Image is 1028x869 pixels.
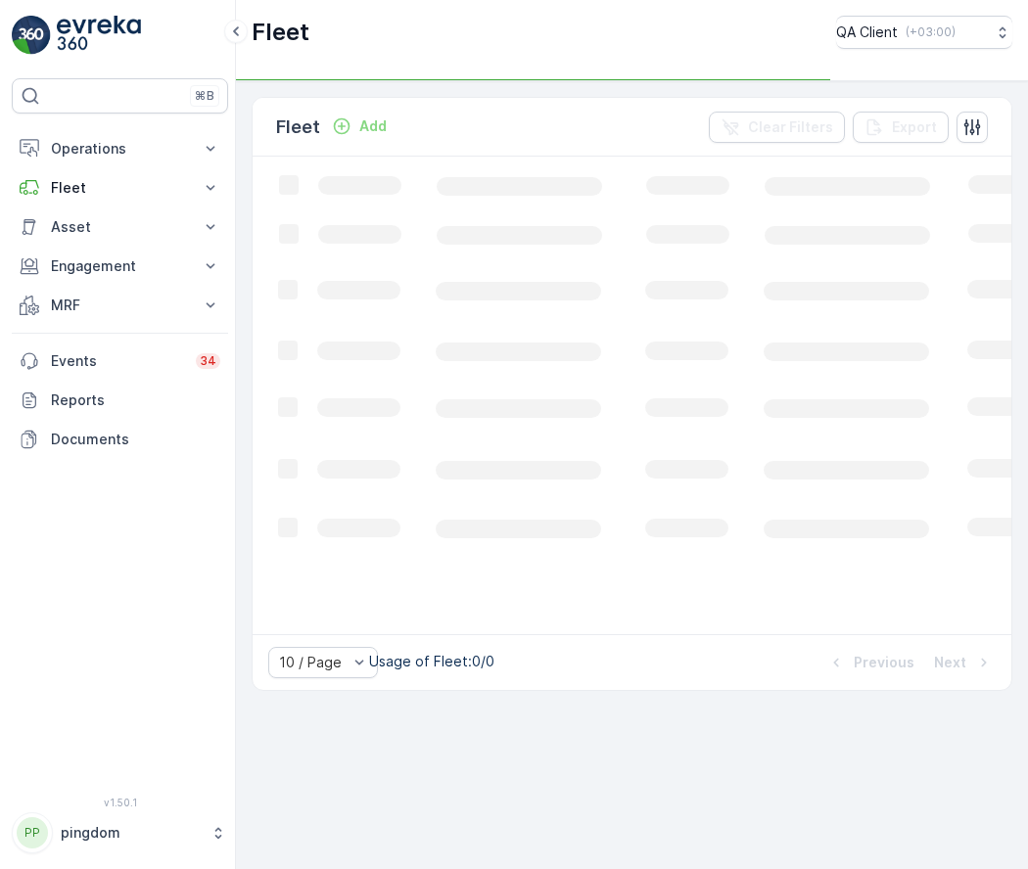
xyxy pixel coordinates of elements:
[836,16,1012,49] button: QA Client(+03:00)
[906,24,956,40] p: ( +03:00 )
[200,353,216,369] p: 34
[17,817,48,848] div: PP
[824,651,916,674] button: Previous
[12,247,228,286] button: Engagement
[934,653,966,672] p: Next
[61,823,201,843] p: pingdom
[51,296,189,315] p: MRF
[12,342,228,381] a: Events34
[709,112,845,143] button: Clear Filters
[359,116,387,136] p: Add
[51,217,189,237] p: Asset
[12,381,228,420] a: Reports
[51,430,220,449] p: Documents
[195,88,214,104] p: ⌘B
[12,797,228,808] span: v 1.50.1
[12,286,228,325] button: MRF
[854,653,914,672] p: Previous
[12,16,51,55] img: logo
[12,812,228,853] button: PPpingdom
[932,651,996,674] button: Next
[853,112,949,143] button: Export
[892,117,937,137] p: Export
[51,256,189,276] p: Engagement
[51,178,189,198] p: Fleet
[276,114,320,141] p: Fleet
[51,139,189,159] p: Operations
[51,351,184,371] p: Events
[57,16,141,55] img: logo_light-DOdMpM7g.png
[836,23,898,42] p: QA Client
[324,114,395,138] button: Add
[12,420,228,459] a: Documents
[252,17,309,48] p: Fleet
[748,117,833,137] p: Clear Filters
[12,168,228,207] button: Fleet
[51,390,220,410] p: Reports
[12,207,228,247] button: Asset
[12,129,228,168] button: Operations
[369,652,494,671] p: Usage of Fleet : 0/0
